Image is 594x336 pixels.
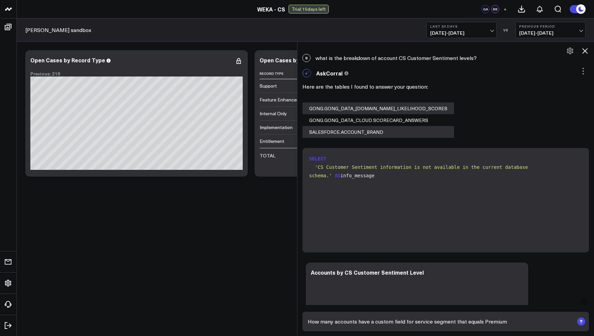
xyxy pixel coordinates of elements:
div: Open Cases by Record Type [30,56,105,64]
span: AskCorral [316,69,343,77]
div: Internal Only [260,110,287,117]
div: Trial: 15 days left [289,5,329,13]
div: Feature Enhancement [260,96,307,103]
div: Entitlement [260,138,284,145]
b: Previous Period [519,24,582,28]
div: VS [500,28,512,32]
a: [PERSON_NAME] sandbox [25,26,91,34]
textarea: How many accounts have a custom field for service segment that equals Premium [306,315,574,328]
div: BB [491,5,499,13]
div: Implementation [260,124,293,131]
code: info_message [309,155,585,180]
a: WEKA - CS [257,5,285,13]
div: SALESFORCE.ACCOUNT_BRAND [302,126,454,138]
div: GONG.GONG_DATA_CLOUD.SCORECARD_ANSWERS [302,114,454,126]
span: + [504,7,507,11]
div: GA [481,5,489,13]
div: Support [260,83,277,89]
div: Accounts by CS Customer Sentiment Level [311,269,424,276]
div: what is the breakdown of account CS Customer Sentiment levels? [297,51,594,65]
span: AS [335,173,340,178]
button: Previous Period[DATE]-[DATE] [515,22,586,38]
button: Last 30 Days[DATE]-[DATE] [426,22,497,38]
button: + [501,5,509,13]
span: B [302,54,310,62]
p: Here are the tables I found to answer your question: [302,83,589,91]
b: Last 30 Days [430,24,493,28]
div: GONG.GONG_DATA_[DOMAIN_NAME]_LIKELIHOOD_SCORES [302,102,454,114]
span: [DATE] - [DATE] [519,30,582,36]
span: SELECT [309,156,326,161]
div: Previous: 219 [30,71,243,77]
span: [DATE] - [DATE] [430,30,493,36]
div: Open Cases by Record Type [260,56,334,64]
span: 'CS Customer Sentiment information is not available in the current database schema.' [309,164,531,178]
th: Record Type [260,68,327,79]
div: TOTAL [260,152,275,159]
